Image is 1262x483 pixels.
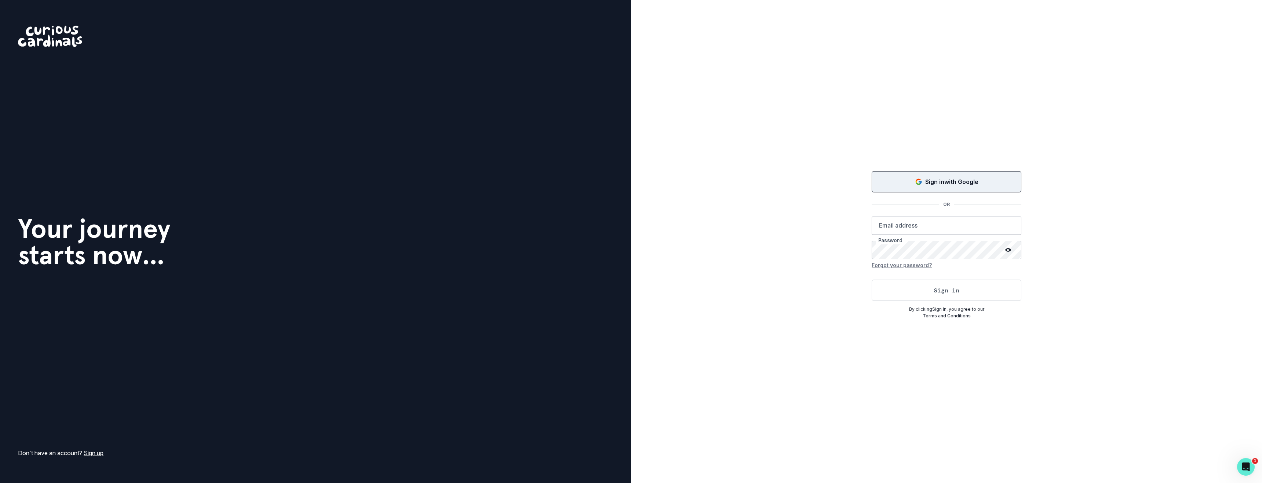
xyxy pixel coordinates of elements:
[18,26,82,47] img: Curious Cardinals Logo
[925,177,978,186] p: Sign in with Google
[872,306,1021,313] p: By clicking Sign In , you agree to our
[872,171,1021,192] button: Sign in with Google (GSuite)
[1237,458,1255,476] iframe: Intercom live chat
[923,313,971,318] a: Terms and Conditions
[18,449,103,457] p: Don't have an account?
[872,280,1021,301] button: Sign in
[939,201,954,208] p: OR
[18,215,171,268] h1: Your journey starts now...
[1252,458,1258,464] span: 1
[84,449,103,457] a: Sign up
[872,259,932,271] button: Forgot your password?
